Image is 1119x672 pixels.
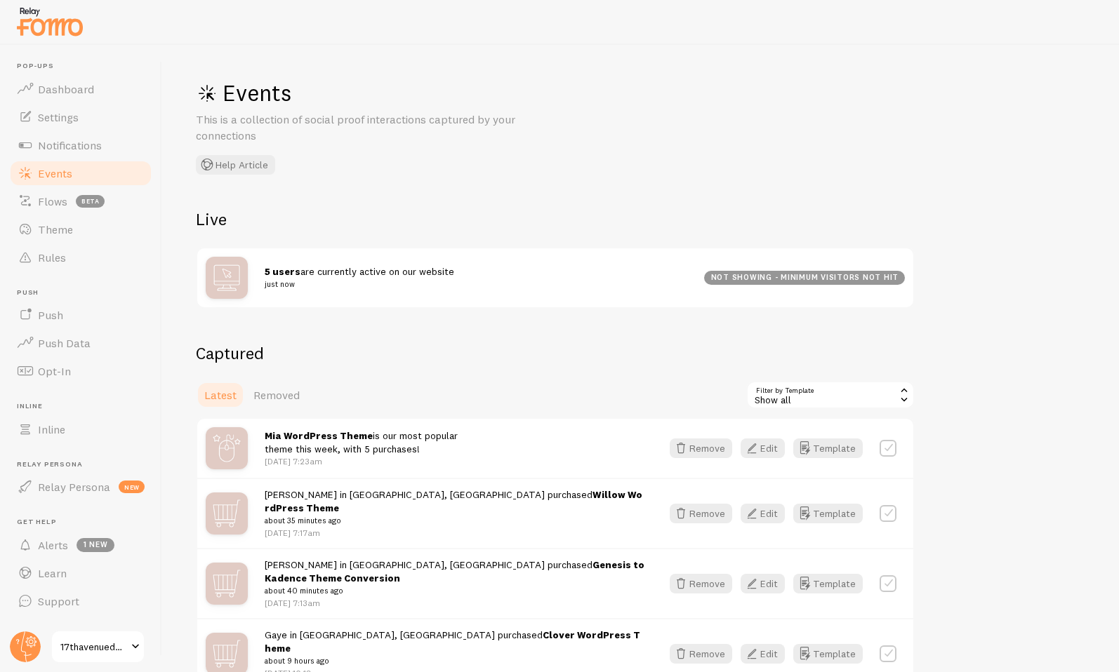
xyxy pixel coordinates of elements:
a: 17thavenuedesigns [51,630,145,664]
span: is our most popular theme this week, with 5 purchases! [265,429,458,455]
h2: Captured [196,342,915,364]
button: Template [793,574,863,593]
span: Relay Persona [17,460,153,469]
span: Push Data [38,336,91,350]
strong: 5 users [265,265,300,278]
p: [DATE] 7:23am [265,455,458,467]
a: Clover WordPress Theme [265,629,640,654]
button: Remove [670,644,732,664]
span: Get Help [17,518,153,527]
a: Relay Persona new [8,473,153,501]
span: Relay Persona [38,480,110,494]
a: Edit [741,438,793,458]
button: Template [793,504,863,523]
span: Pop-ups [17,62,153,71]
span: Support [38,594,79,608]
p: [DATE] 7:13am [265,597,644,609]
button: Edit [741,574,785,593]
span: Learn [38,566,67,580]
button: Template [793,438,863,458]
a: Flows beta [8,187,153,215]
a: Alerts 1 new [8,531,153,559]
a: Settings [8,103,153,131]
button: Template [793,644,863,664]
a: Learn [8,559,153,587]
span: Settings [38,110,79,124]
span: are currently active on our website [265,265,687,291]
div: Show all [746,381,915,409]
button: Help Article [196,155,275,175]
img: mX0F4IvwRGqjVoppAqZG [206,563,248,605]
span: Notifications [38,138,102,152]
img: bo9btcNLRnCUU1uKyLgF [206,257,248,299]
span: Theme [38,222,73,236]
a: Events [8,159,153,187]
a: Edit [741,504,793,523]
span: [PERSON_NAME] in [GEOGRAPHIC_DATA], [GEOGRAPHIC_DATA] purchased [265,488,644,527]
span: Inline [38,422,65,436]
span: Events [38,166,72,180]
span: Removed [253,388,300,402]
a: Genesis to Kadence Theme Conversion [265,558,644,584]
small: about 9 hours ago [265,654,644,667]
a: Mia WordPress Theme [265,429,373,442]
button: Remove [670,504,732,523]
img: mX0F4IvwRGqjVoppAqZG [206,492,248,535]
h1: Events [196,79,617,107]
span: Flows [38,194,67,208]
span: Inline [17,402,153,411]
a: Notifications [8,131,153,159]
button: Edit [741,644,785,664]
img: IVFQznRt689xwBHvtFcg [206,427,248,469]
small: about 35 minutes ago [265,514,644,527]
small: about 40 minutes ago [265,584,644,597]
span: Alerts [38,538,68,552]
button: Edit [741,504,785,523]
small: just now [265,278,687,290]
span: Rules [38,250,66,264]
a: Removed [245,381,308,409]
a: Support [8,587,153,615]
span: Gaye in [GEOGRAPHIC_DATA], [GEOGRAPHIC_DATA] purchased [265,629,644,668]
span: Push [38,308,63,322]
p: This is a collection of social proof interactions captured by your connections [196,112,533,144]
span: 17thavenuedesigns [60,638,127,655]
a: Dashboard [8,75,153,103]
span: Push [17,288,153,297]
a: Latest [196,381,245,409]
span: [PERSON_NAME] in [GEOGRAPHIC_DATA], [GEOGRAPHIC_DATA] purchased [265,558,644,598]
a: Willow WordPress Theme [265,488,642,514]
span: beta [76,195,105,208]
a: Theme [8,215,153,243]
button: Edit [741,438,785,458]
a: Opt-In [8,357,153,385]
h2: Live [196,208,915,230]
a: Push Data [8,329,153,357]
span: Opt-In [38,364,71,378]
img: fomo-relay-logo-orange.svg [15,4,85,39]
button: Remove [670,438,732,458]
a: Edit [741,574,793,593]
span: 1 new [77,538,114,552]
a: Inline [8,415,153,443]
button: Remove [670,574,732,593]
span: new [119,481,145,493]
a: Push [8,301,153,329]
span: Latest [204,388,237,402]
a: Rules [8,243,153,271]
span: Dashboard [38,82,94,96]
div: not showing - minimum visitors not hit [704,271,905,285]
p: [DATE] 7:17am [265,527,644,539]
a: Edit [741,644,793,664]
